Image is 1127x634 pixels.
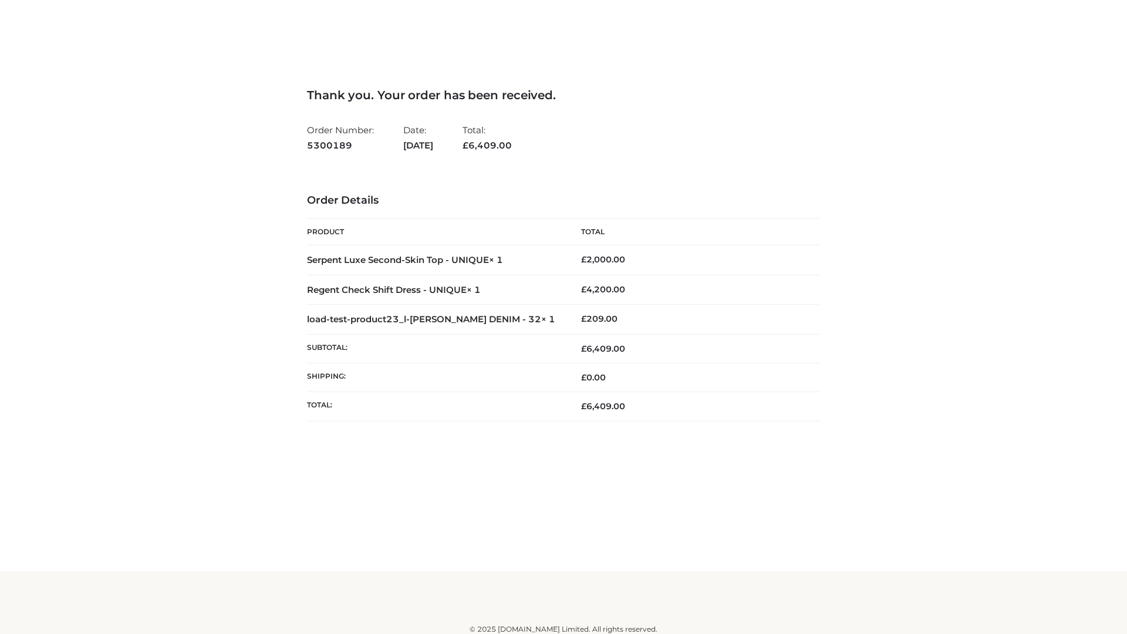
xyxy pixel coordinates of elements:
span: £ [463,140,468,151]
span: £ [581,372,586,383]
bdi: 0.00 [581,372,606,383]
span: £ [581,401,586,412]
th: Subtotal: [307,334,563,363]
strong: load-test-product23_l-[PERSON_NAME] DENIM - 32 [307,313,555,325]
li: Total: [463,120,512,156]
span: £ [581,343,586,354]
strong: × 1 [489,254,503,265]
th: Total: [307,392,563,421]
strong: × 1 [541,313,555,325]
bdi: 209.00 [581,313,618,324]
th: Product [307,219,563,245]
strong: Regent Check Shift Dress - UNIQUE [307,284,481,295]
span: 6,409.00 [581,401,625,412]
span: £ [581,254,586,265]
strong: Serpent Luxe Second-Skin Top - UNIQUE [307,254,503,265]
strong: [DATE] [403,138,433,153]
span: £ [581,284,586,295]
strong: 5300189 [307,138,374,153]
span: £ [581,313,586,324]
bdi: 4,200.00 [581,284,625,295]
li: Date: [403,120,433,156]
li: Order Number: [307,120,374,156]
h3: Thank you. Your order has been received. [307,88,820,102]
span: 6,409.00 [581,343,625,354]
th: Shipping: [307,363,563,392]
h3: Order Details [307,194,820,207]
bdi: 2,000.00 [581,254,625,265]
th: Total [563,219,820,245]
span: 6,409.00 [463,140,512,151]
strong: × 1 [467,284,481,295]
